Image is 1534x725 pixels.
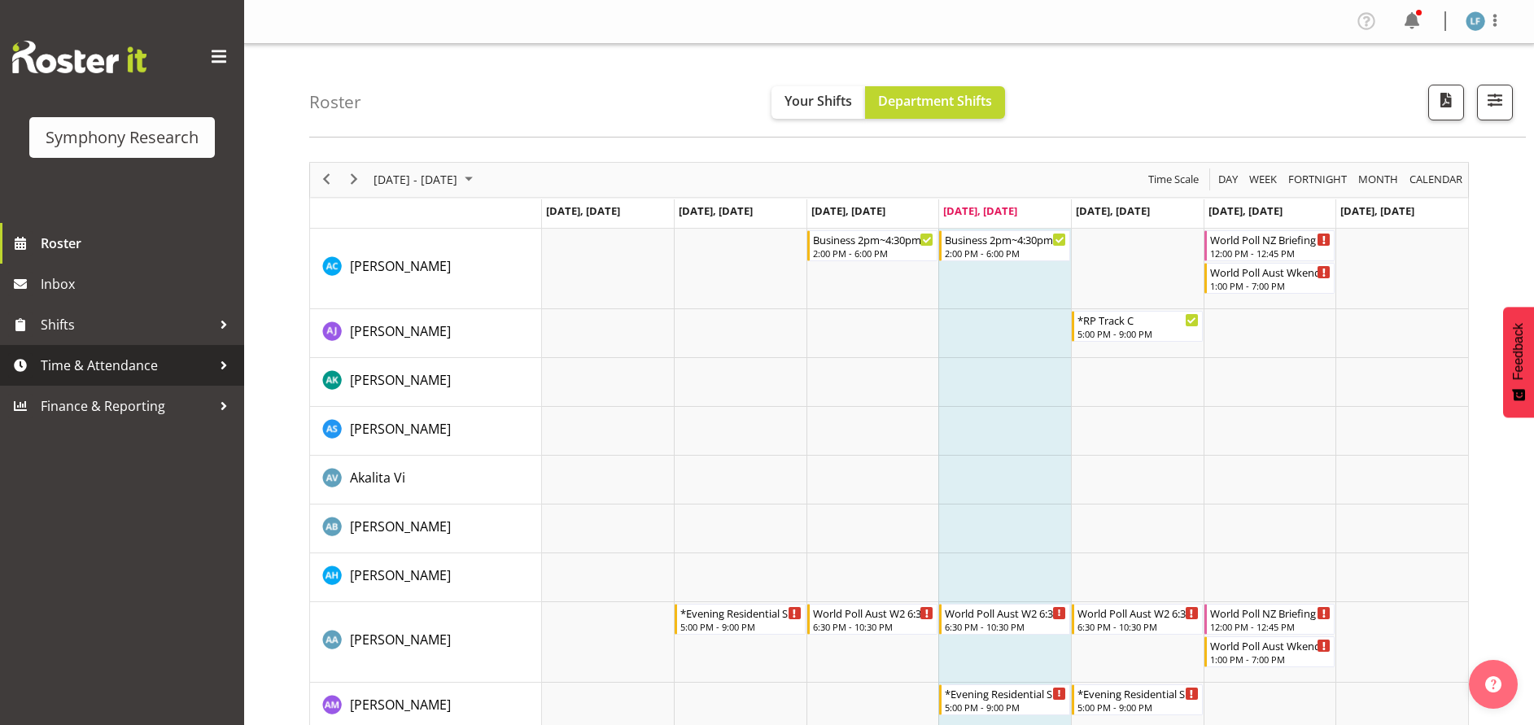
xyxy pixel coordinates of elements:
img: help-xxl-2.png [1485,676,1501,692]
div: 5:00 PM - 9:00 PM [680,620,802,633]
td: Akalita Vi resource [310,456,542,504]
span: [PERSON_NAME] [350,371,451,389]
div: *Evening Residential Shift 5-9pm [945,685,1066,701]
span: Feedback [1511,323,1526,380]
span: [DATE] - [DATE] [372,169,459,190]
div: Abbey Craib"s event - World Poll Aust Wkend Begin From Saturday, August 16, 2025 at 1:00:00 PM GM... [1204,263,1335,294]
span: [DATE], [DATE] [811,203,885,218]
a: [PERSON_NAME] [350,517,451,536]
span: Day [1217,169,1239,190]
div: Amal Makan"s event - *Evening Residential Shift 5-9pm Begin From Thursday, August 14, 2025 at 5:0... [939,684,1070,715]
button: August 2025 [371,169,480,190]
span: [PERSON_NAME] [350,631,451,649]
div: World Poll Aust Wkend [1210,637,1331,653]
div: World Poll Aust W2 6:30pm~10:30pm [813,605,934,621]
span: Time & Attendance [41,353,212,378]
span: [PERSON_NAME] [350,566,451,584]
span: [PERSON_NAME] [350,322,451,340]
div: World Poll NZ Briefing Weekend [1210,605,1331,621]
span: Shifts [41,312,212,337]
button: Department Shifts [865,86,1005,119]
td: Alana Alexander resource [310,602,542,683]
h4: Roster [309,93,361,111]
img: Rosterit website logo [12,41,146,73]
a: [PERSON_NAME] [350,321,451,341]
span: [PERSON_NAME] [350,420,451,438]
span: [PERSON_NAME] [350,696,451,714]
button: Fortnight [1286,169,1350,190]
button: Filter Shifts [1477,85,1513,120]
div: Alana Alexander"s event - World Poll Aust W2 6:30pm~10:30pm Begin From Wednesday, August 13, 2025... [807,604,938,635]
div: Alana Alexander"s event - World Poll Aust Wkend Begin From Saturday, August 16, 2025 at 1:00:00 P... [1204,636,1335,667]
div: Alana Alexander"s event - *Evening Residential Shift 5-9pm Begin From Tuesday, August 12, 2025 at... [675,604,806,635]
button: Previous [316,169,338,190]
div: 2:00 PM - 6:00 PM [813,247,934,260]
span: Week [1248,169,1278,190]
div: 1:00 PM - 7:00 PM [1210,653,1331,666]
td: Aggie Salamone resource [310,407,542,456]
button: Your Shifts [771,86,865,119]
a: [PERSON_NAME] [350,630,451,649]
a: [PERSON_NAME] [350,256,451,276]
div: Abbey Craib"s event - Business 2pm~4:30pm Begin From Wednesday, August 13, 2025 at 2:00:00 PM GMT... [807,230,938,261]
div: World Poll Aust W2 6:30pm~10:30pm [945,605,1066,621]
button: Time Scale [1146,169,1202,190]
button: Timeline Week [1247,169,1280,190]
a: [PERSON_NAME] [350,695,451,714]
div: 12:00 PM - 12:45 PM [1210,620,1331,633]
div: Alana Alexander"s event - World Poll Aust W2 6:30pm~10:30pm Begin From Thursday, August 14, 2025 ... [939,604,1070,635]
div: *Evening Residential Shift 5-9pm [680,605,802,621]
img: lolo-fiaola1981.jpg [1466,11,1485,31]
span: [PERSON_NAME] [350,518,451,535]
span: Fortnight [1287,169,1348,190]
div: 5:00 PM - 9:00 PM [1077,701,1199,714]
span: [DATE], [DATE] [1208,203,1283,218]
div: 2:00 PM - 6:00 PM [945,247,1066,260]
td: Abbey Craib resource [310,229,542,309]
div: Amal Makan"s event - *Evening Residential Shift 5-9pm Begin From Friday, August 15, 2025 at 5:00:... [1072,684,1203,715]
div: 12:00 PM - 12:45 PM [1210,247,1331,260]
span: Your Shifts [784,92,852,110]
span: [DATE], [DATE] [1340,203,1414,218]
td: Alan Brayshaw resource [310,504,542,553]
span: Akalita Vi [350,469,405,487]
span: Time Scale [1147,169,1200,190]
div: 5:00 PM - 9:00 PM [1077,327,1199,340]
a: Akalita Vi [350,468,405,487]
button: Timeline Day [1216,169,1241,190]
button: Feedback - Show survey [1503,307,1534,417]
div: Aditi Jaiswal"s event - *RP Track C Begin From Friday, August 15, 2025 at 5:00:00 PM GMT+12:00 En... [1072,311,1203,342]
div: Symphony Research [46,125,199,150]
div: Abbey Craib"s event - Business 2pm~4:30pm Begin From Thursday, August 14, 2025 at 2:00:00 PM GMT+... [939,230,1070,261]
td: Afizah Khan resource [310,358,542,407]
span: [DATE], [DATE] [1076,203,1150,218]
div: next period [340,163,368,197]
div: World Poll Aust Wkend [1210,264,1331,280]
span: [DATE], [DATE] [546,203,620,218]
button: Next [343,169,365,190]
div: 6:30 PM - 10:30 PM [1077,620,1199,633]
div: Business 2pm~4:30pm [813,231,934,247]
span: Month [1357,169,1400,190]
div: 5:00 PM - 9:00 PM [945,701,1066,714]
span: [DATE], [DATE] [943,203,1017,218]
span: Inbox [41,272,236,296]
button: Timeline Month [1356,169,1401,190]
button: Download a PDF of the roster according to the set date range. [1428,85,1464,120]
span: Finance & Reporting [41,394,212,418]
button: Month [1407,169,1466,190]
div: *RP Track C [1077,312,1199,328]
span: Roster [41,231,236,255]
div: World Poll NZ Briefing Weekend [1210,231,1331,247]
span: Department Shifts [878,92,992,110]
div: 6:30 PM - 10:30 PM [945,620,1066,633]
span: calendar [1408,169,1464,190]
div: *Evening Residential Shift 5-9pm [1077,685,1199,701]
a: [PERSON_NAME] [350,566,451,585]
span: [PERSON_NAME] [350,257,451,275]
a: [PERSON_NAME] [350,419,451,439]
div: previous period [312,163,340,197]
a: [PERSON_NAME] [350,370,451,390]
div: Alana Alexander"s event - World Poll NZ Briefing Weekend Begin From Saturday, August 16, 2025 at ... [1204,604,1335,635]
div: Business 2pm~4:30pm [945,231,1066,247]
